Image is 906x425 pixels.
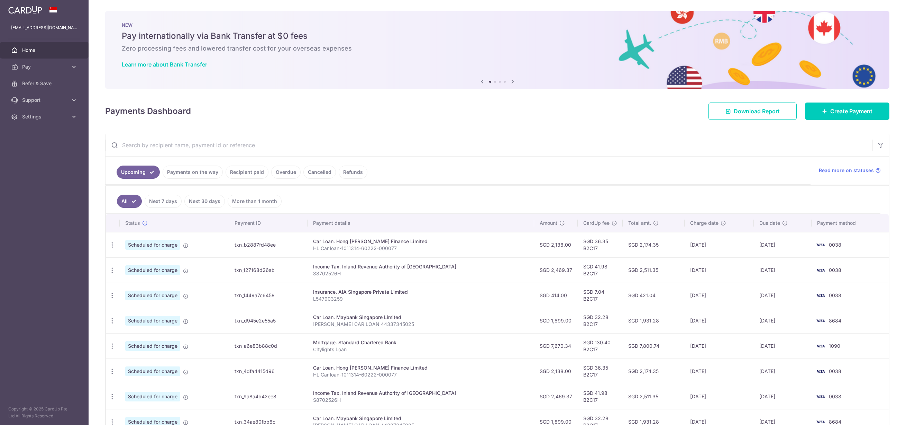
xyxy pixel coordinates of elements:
td: SGD 2,174.35 [623,358,685,384]
a: Read more on statuses [819,167,881,174]
p: Citylights Loan [313,346,529,353]
span: 8684 [829,318,841,324]
span: Refer & Save [22,80,68,87]
span: Charge date [690,220,719,227]
td: SGD 36.35 B2C17 [578,232,623,257]
a: Upcoming [117,166,160,179]
div: Car Loan. Hong [PERSON_NAME] Finance Limited [313,238,529,245]
img: Bank Card [814,392,827,401]
td: [DATE] [685,283,754,308]
td: SGD 1,931.28 [623,308,685,333]
td: SGD 36.35 B2C17 [578,358,623,384]
span: Amount [540,220,557,227]
p: S8702526H [313,397,529,404]
td: [DATE] [685,384,754,409]
iframe: Opens a widget where you can find more information [862,404,899,422]
span: Download Report [734,107,780,115]
p: [PERSON_NAME] CAR LOAN 44337345025 [313,321,529,328]
a: Learn more about Bank Transfer [122,61,207,68]
td: SGD 2,469.37 [534,257,578,283]
p: HL Car loan-1011314-60222-000077 [313,371,529,378]
td: [DATE] [685,257,754,283]
img: Bank Card [814,266,827,274]
a: Recipient paid [226,166,268,179]
a: Next 7 days [145,195,182,208]
span: 0038 [829,292,841,298]
td: txn_4dfa4415d96 [229,358,308,384]
img: Bank Card [814,342,827,350]
span: Due date [759,220,780,227]
span: 0038 [829,267,841,273]
div: Mortgage. Standard Chartered Bank [313,339,529,346]
span: 1090 [829,343,840,349]
h5: Pay internationally via Bank Transfer at $0 fees [122,30,873,42]
span: 8684 [829,419,841,425]
span: 0038 [829,393,841,399]
td: SGD 2,138.00 [534,232,578,257]
td: [DATE] [754,283,812,308]
td: [DATE] [754,308,812,333]
div: Car Loan. Maybank Singapore Limited [313,314,529,321]
th: Payment method [812,214,889,232]
span: Create Payment [830,107,872,115]
span: Settings [22,113,68,120]
div: Car Loan. Hong [PERSON_NAME] Finance Limited [313,364,529,371]
th: Payment details [308,214,534,232]
td: SGD 421.04 [623,283,685,308]
td: txn_b2887fd48ee [229,232,308,257]
span: Scheduled for charge [125,392,180,401]
td: SGD 7.04 B2C17 [578,283,623,308]
th: Payment ID [229,214,308,232]
span: Scheduled for charge [125,291,180,300]
td: [DATE] [754,358,812,384]
td: SGD 7,670.34 [534,333,578,358]
span: CardUp fee [583,220,610,227]
input: Search by recipient name, payment id or reference [106,134,872,156]
td: SGD 1,899.00 [534,308,578,333]
td: [DATE] [685,308,754,333]
td: SGD 2,174.35 [623,232,685,257]
div: Income Tax. Inland Revenue Authority of [GEOGRAPHIC_DATA] [313,263,529,270]
span: Scheduled for charge [125,265,180,275]
td: txn_1449a7c6458 [229,283,308,308]
h4: Payments Dashboard [105,105,191,117]
a: Overdue [271,166,301,179]
a: More than 1 month [228,195,282,208]
a: Next 30 days [184,195,225,208]
a: Download Report [708,103,797,120]
p: L547903259 [313,295,529,302]
img: Bank Card [814,367,827,375]
a: Create Payment [805,103,889,120]
div: Insurance. AIA Singapore Private Limited [313,289,529,295]
span: Pay [22,63,68,70]
a: All [117,195,142,208]
span: Read more on statuses [819,167,874,174]
span: 0038 [829,368,841,374]
a: Cancelled [303,166,336,179]
td: [DATE] [754,232,812,257]
span: Scheduled for charge [125,316,180,326]
span: Support [22,97,68,104]
td: SGD 7,800.74 [623,333,685,358]
span: Scheduled for charge [125,341,180,351]
img: Bank Card [814,317,827,325]
a: Refunds [339,166,367,179]
span: Total amt. [628,220,651,227]
td: SGD 41.98 B2C17 [578,384,623,409]
td: SGD 41.98 B2C17 [578,257,623,283]
td: [DATE] [754,257,812,283]
a: Payments on the way [163,166,223,179]
div: Car Loan. Maybank Singapore Limited [313,415,529,422]
td: SGD 2,469.37 [534,384,578,409]
td: [DATE] [685,333,754,358]
td: SGD 2,138.00 [534,358,578,384]
td: SGD 32.28 B2C17 [578,308,623,333]
span: Scheduled for charge [125,240,180,250]
td: txn_127168d26ab [229,257,308,283]
img: Bank Card [814,241,827,249]
td: SGD 414.00 [534,283,578,308]
td: txn_d945e2e55a5 [229,308,308,333]
img: Bank Card [814,291,827,300]
h6: Zero processing fees and lowered transfer cost for your overseas expenses [122,44,873,53]
td: txn_a6e83b88c0d [229,333,308,358]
